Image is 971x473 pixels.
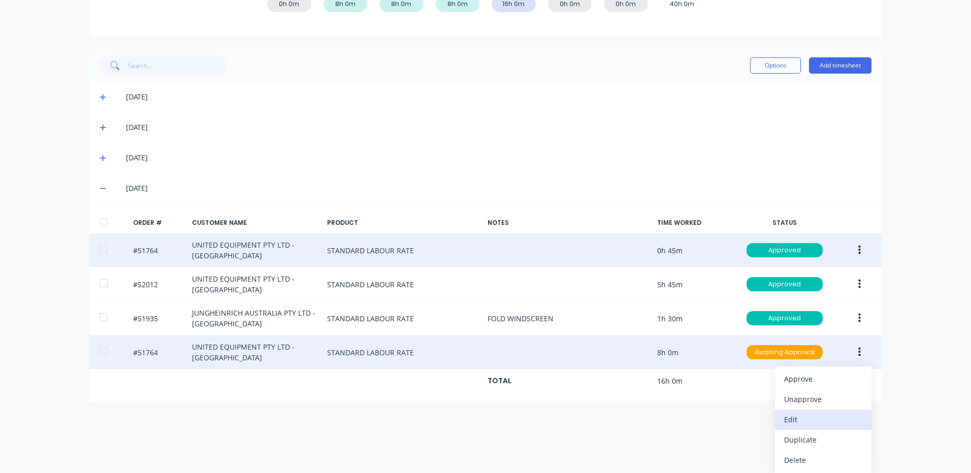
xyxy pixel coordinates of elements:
[775,389,871,410] button: Unapprove
[746,345,823,360] button: Awaiting Approval
[192,218,319,227] div: CUSTOMER NAME
[741,218,828,227] div: STATUS
[126,152,871,163] div: [DATE]
[809,57,871,74] button: Add timesheet
[750,57,801,74] button: Options
[128,55,227,76] input: Search...
[784,453,862,467] div: Delete
[746,311,823,326] button: Approved
[133,218,184,227] div: ORDER #
[747,345,823,359] div: Awaiting Approval
[657,218,733,227] div: TIME WORKED
[784,371,862,386] div: Approve
[488,218,649,227] div: NOTES
[775,410,871,430] button: Edit
[327,218,479,227] div: PRODUCT
[747,277,823,291] div: Approved
[747,311,823,325] div: Approved
[775,450,871,470] button: Delete
[784,392,862,407] div: Unapprove
[746,243,823,258] button: Approved
[775,369,871,389] button: Approve
[747,243,823,257] div: Approved
[775,430,871,450] button: Duplicate
[126,91,871,103] div: [DATE]
[746,277,823,292] button: Approved
[784,412,862,427] div: Edit
[784,432,862,447] div: Duplicate
[126,122,871,133] div: [DATE]
[126,183,871,194] div: [DATE]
